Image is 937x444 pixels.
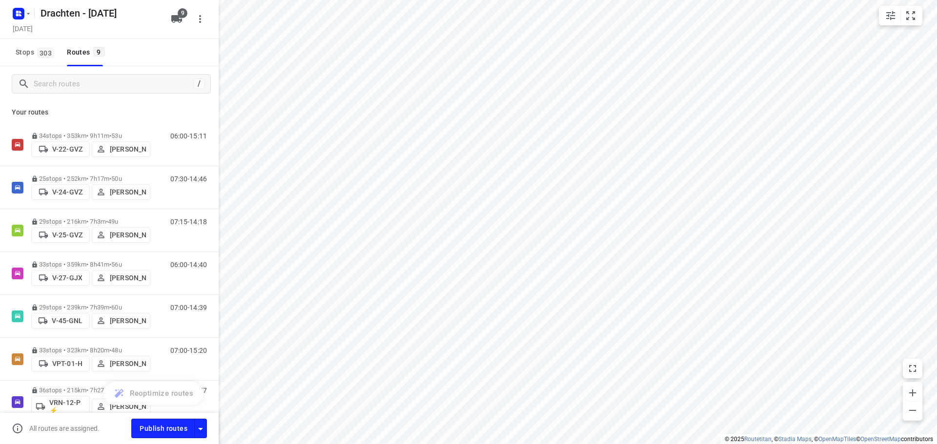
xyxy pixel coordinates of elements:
[140,423,187,435] span: Publish routes
[818,436,856,443] a: OpenMapTiles
[31,227,90,243] button: V-25-GVZ
[31,396,90,417] button: VRN-12-P ⚡
[195,422,206,434] div: Driver app settings
[170,175,207,183] p: 07:30-14:46
[170,261,207,269] p: 06:00-14:40
[34,77,194,92] input: Search routes
[106,218,108,225] span: •
[92,141,150,157] button: [PERSON_NAME]
[879,6,922,25] div: small contained button group
[37,5,163,21] h5: Drachten - [DATE]
[109,304,111,311] span: •
[109,347,111,354] span: •
[110,360,146,367] p: [PERSON_NAME]
[31,132,150,139] p: 34 stops • 353km • 9h11m
[52,145,82,153] p: V-22-GVZ
[31,304,150,311] p: 29 stops • 239km • 7h39m
[92,356,150,371] button: [PERSON_NAME]
[109,132,111,139] span: •
[67,46,107,58] div: Routes
[52,188,82,196] p: V-24-GVZ
[52,231,82,239] p: V-25-GVZ
[9,23,37,34] h5: [DATE]
[31,313,90,328] button: V-45-GNL
[52,317,82,325] p: V-45-GNL
[109,175,111,182] span: •
[31,218,150,225] p: 29 stops • 216km • 7h3m
[167,9,186,29] button: 9
[16,46,57,58] span: Stops
[110,231,146,239] p: [PERSON_NAME]
[31,386,150,394] p: 36 stops • 215km • 7h27m
[194,78,204,89] div: /
[170,347,207,354] p: 07:00-15:20
[111,347,122,354] span: 48u
[170,304,207,311] p: 07:00-14:39
[178,8,187,18] span: 9
[49,399,85,414] p: VRN-12-P ⚡
[170,218,207,226] p: 07:15-14:18
[725,436,933,443] li: © 2025 , © , © © contributors
[111,261,122,268] span: 56u
[31,141,90,157] button: V-22-GVZ
[110,145,146,153] p: [PERSON_NAME]
[92,227,150,243] button: [PERSON_NAME]
[860,436,901,443] a: OpenStreetMap
[111,304,122,311] span: 60u
[12,107,207,117] p: Your routes
[31,261,150,268] p: 33 stops • 359km • 8h41m
[92,399,150,414] button: [PERSON_NAME]
[29,425,100,432] p: All routes are assigned.
[31,270,90,286] button: V-27-GJX
[31,347,150,354] p: 33 stops • 323km • 8h20m
[93,47,105,57] span: 9
[52,274,82,282] p: V-27-GJX
[111,132,122,139] span: 53u
[110,403,146,410] p: [PERSON_NAME]
[31,184,90,200] button: V-24-GVZ
[901,6,920,25] button: Fit zoom
[109,261,111,268] span: •
[31,356,90,371] button: VPT-01-H
[92,313,150,328] button: [PERSON_NAME]
[92,184,150,200] button: [PERSON_NAME]
[744,436,772,443] a: Routetitan
[778,436,812,443] a: Stadia Maps
[111,175,122,182] span: 50u
[52,360,82,367] p: VPT-01-H
[37,48,54,58] span: 303
[110,188,146,196] p: [PERSON_NAME]
[881,6,900,25] button: Map settings
[190,9,210,29] button: More
[31,175,150,182] p: 25 stops • 252km • 7h17m
[131,419,195,438] button: Publish routes
[110,274,146,282] p: [PERSON_NAME]
[103,382,203,405] button: Reoptimize routes
[110,317,146,325] p: [PERSON_NAME]
[108,218,118,225] span: 49u
[92,270,150,286] button: [PERSON_NAME]
[170,132,207,140] p: 06:00-15:11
